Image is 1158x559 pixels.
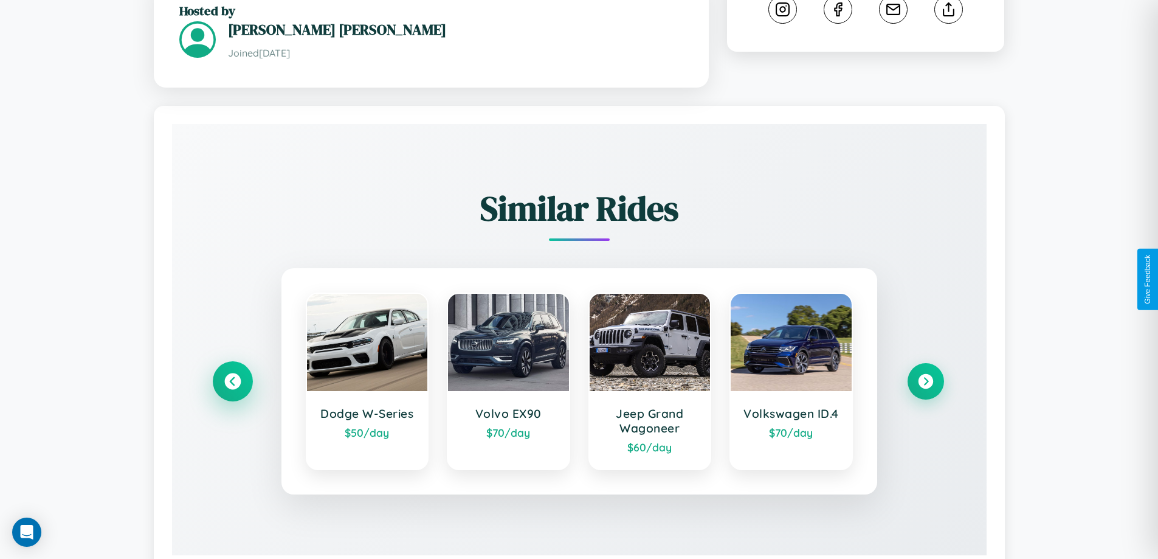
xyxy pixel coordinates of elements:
div: $ 70 /day [460,426,557,439]
h3: Volkswagen ID.4 [743,406,839,421]
h2: Hosted by [179,2,683,19]
h3: Volvo EX90 [460,406,557,421]
div: $ 50 /day [319,426,416,439]
a: Volkswagen ID.4$70/day [729,293,853,470]
p: Joined [DATE] [228,44,683,62]
h3: Dodge W-Series [319,406,416,421]
h2: Similar Rides [215,185,944,232]
a: Dodge W-Series$50/day [306,293,429,470]
h3: Jeep Grand Wagoneer [602,406,698,436]
a: Volvo EX90$70/day [447,293,570,470]
div: $ 70 /day [743,426,839,439]
div: $ 60 /day [602,440,698,454]
div: Open Intercom Messenger [12,518,41,547]
div: Give Feedback [1143,255,1152,304]
h3: [PERSON_NAME] [PERSON_NAME] [228,19,683,40]
a: Jeep Grand Wagoneer$60/day [588,293,712,470]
